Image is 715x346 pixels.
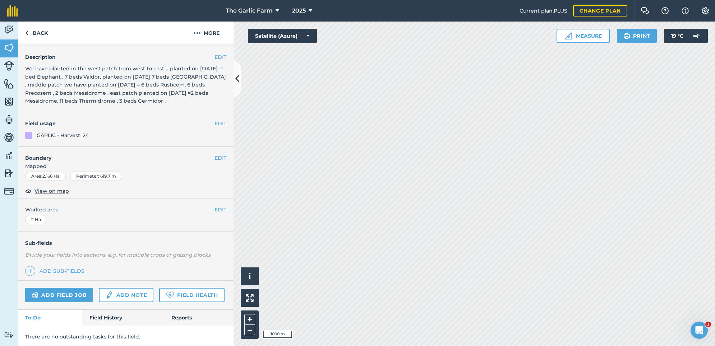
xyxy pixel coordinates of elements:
button: Satellite (Azure) [248,29,317,43]
img: svg+xml;base64,PD94bWwgdmVyc2lvbj0iMS4wIiBlbmNvZGluZz0idXRmLTgiPz4KPCEtLSBHZW5lcmF0b3I6IEFkb2JlIE... [4,186,14,196]
img: svg+xml;base64,PHN2ZyB4bWxucz0iaHR0cDovL3d3dy53My5vcmcvMjAwMC9zdmciIHdpZHRoPSIxNCIgaGVpZ2h0PSIyNC... [28,267,33,275]
a: Add note [99,288,153,302]
span: i [249,272,251,281]
img: A question mark icon [661,7,669,14]
span: Worked area [25,206,226,214]
div: Perimeter : 619.7 m [70,172,122,181]
a: Field Health [159,288,224,302]
img: svg+xml;base64,PHN2ZyB4bWxucz0iaHR0cDovL3d3dy53My5vcmcvMjAwMC9zdmciIHdpZHRoPSI5IiBoZWlnaHQ9IjI0Ii... [25,29,28,37]
img: svg+xml;base64,PHN2ZyB4bWxucz0iaHR0cDovL3d3dy53My5vcmcvMjAwMC9zdmciIHdpZHRoPSI1NiIgaGVpZ2h0PSI2MC... [4,96,14,107]
div: Area : 2.166 Ha [25,172,66,181]
img: svg+xml;base64,PD94bWwgdmVyc2lvbj0iMS4wIiBlbmNvZGluZz0idXRmLTgiPz4KPCEtLSBHZW5lcmF0b3I6IEFkb2JlIE... [4,24,14,35]
button: Print [617,29,657,43]
span: View on map [34,187,69,195]
img: svg+xml;base64,PHN2ZyB4bWxucz0iaHR0cDovL3d3dy53My5vcmcvMjAwMC9zdmciIHdpZHRoPSIxOCIgaGVpZ2h0PSIyNC... [25,187,32,195]
a: Add sub-fields [25,266,87,276]
a: Reports [164,310,234,326]
button: EDIT [214,53,226,61]
img: svg+xml;base64,PHN2ZyB4bWxucz0iaHR0cDovL3d3dy53My5vcmcvMjAwMC9zdmciIHdpZHRoPSI1NiIgaGVpZ2h0PSI2MC... [4,42,14,53]
img: svg+xml;base64,PD94bWwgdmVyc2lvbj0iMS4wIiBlbmNvZGluZz0idXRmLTgiPz4KPCEtLSBHZW5lcmF0b3I6IEFkb2JlIE... [32,291,38,299]
h4: Sub-fields [18,239,234,247]
button: Measure [557,29,610,43]
img: svg+xml;base64,PD94bWwgdmVyc2lvbj0iMS4wIiBlbmNvZGluZz0idXRmLTgiPz4KPCEtLSBHZW5lcmF0b3I6IEFkb2JlIE... [4,168,14,179]
button: EDIT [214,206,226,214]
h4: Description [25,53,226,61]
div: 2 Ha [25,215,47,224]
button: More [180,22,234,43]
button: – [244,325,255,335]
img: svg+xml;base64,PHN2ZyB4bWxucz0iaHR0cDovL3d3dy53My5vcmcvMjAwMC9zdmciIHdpZHRoPSIxOSIgaGVpZ2h0PSIyNC... [623,32,630,40]
button: View on map [25,187,69,195]
span: Mapped [18,162,234,170]
img: svg+xml;base64,PD94bWwgdmVyc2lvbj0iMS4wIiBlbmNvZGluZz0idXRmLTgiPz4KPCEtLSBHZW5lcmF0b3I6IEFkb2JlIE... [105,291,113,299]
iframe: Intercom live chat [691,322,708,339]
img: svg+xml;base64,PHN2ZyB4bWxucz0iaHR0cDovL3d3dy53My5vcmcvMjAwMC9zdmciIHdpZHRoPSIyMCIgaGVpZ2h0PSIyNC... [194,29,201,37]
button: + [244,314,255,325]
button: EDIT [214,120,226,127]
img: A cog icon [701,7,710,14]
img: svg+xml;base64,PD94bWwgdmVyc2lvbj0iMS4wIiBlbmNvZGluZz0idXRmLTgiPz4KPCEtLSBHZW5lcmF0b3I6IEFkb2JlIE... [4,150,14,161]
span: The Garlic Farm [226,6,273,15]
span: We have planted in the west patch from west to east = planted on [DATE] -1 bed Elephant , 7 beds ... [25,65,226,104]
a: Change plan [573,5,627,17]
img: fieldmargin Logo [7,5,18,17]
img: svg+xml;base64,PD94bWwgdmVyc2lvbj0iMS4wIiBlbmNvZGluZz0idXRmLTgiPz4KPCEtLSBHZW5lcmF0b3I6IEFkb2JlIE... [4,132,14,143]
img: svg+xml;base64,PHN2ZyB4bWxucz0iaHR0cDovL3d3dy53My5vcmcvMjAwMC9zdmciIHdpZHRoPSIxNyIgaGVpZ2h0PSIxNy... [682,6,689,15]
img: svg+xml;base64,PD94bWwgdmVyc2lvbj0iMS4wIiBlbmNvZGluZz0idXRmLTgiPz4KPCEtLSBHZW5lcmF0b3I6IEFkb2JlIE... [4,61,14,71]
span: 1 [705,322,711,327]
img: svg+xml;base64,PD94bWwgdmVyc2lvbj0iMS4wIiBlbmNvZGluZz0idXRmLTgiPz4KPCEtLSBHZW5lcmF0b3I6IEFkb2JlIE... [689,29,704,43]
h4: Field usage [25,120,214,127]
button: i [241,267,259,285]
img: Ruler icon [564,32,572,39]
p: There are no outstanding tasks for this field. [25,333,226,341]
span: 19 ° C [671,29,683,43]
button: 19 °C [664,29,708,43]
a: Add field job [25,288,93,302]
span: 2025 [292,6,306,15]
a: Field History [82,310,164,326]
h4: Boundary [18,147,214,162]
img: Four arrows, one pointing top left, one top right, one bottom right and the last bottom left [246,294,254,302]
img: Two speech bubbles overlapping with the left bubble in the forefront [641,7,649,14]
button: EDIT [214,154,226,162]
a: To-Do [18,310,82,326]
span: Current plan : PLUS [520,7,567,15]
a: Back [18,22,55,43]
div: GARLIC - Harvest '24 [37,131,89,139]
img: svg+xml;base64,PHN2ZyB4bWxucz0iaHR0cDovL3d3dy53My5vcmcvMjAwMC9zdmciIHdpZHRoPSI1NiIgaGVpZ2h0PSI2MC... [4,78,14,89]
img: svg+xml;base64,PD94bWwgdmVyc2lvbj0iMS4wIiBlbmNvZGluZz0idXRmLTgiPz4KPCEtLSBHZW5lcmF0b3I6IEFkb2JlIE... [4,331,14,338]
img: svg+xml;base64,PD94bWwgdmVyc2lvbj0iMS4wIiBlbmNvZGluZz0idXRmLTgiPz4KPCEtLSBHZW5lcmF0b3I6IEFkb2JlIE... [4,114,14,125]
em: Divide your fields into sections, e.g. for multiple crops or grazing blocks [25,252,211,258]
